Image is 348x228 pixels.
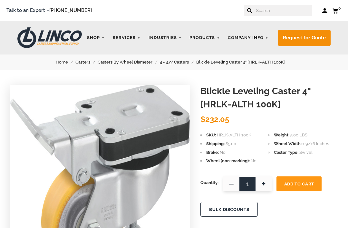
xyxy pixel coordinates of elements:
[217,133,251,137] span: HRLK-ALTH 100K
[200,114,229,124] span: $232.05
[196,59,292,66] a: Blickle Leveling Caster 4" [HRLK-ALTH 100K]
[200,202,258,217] button: BULK DISCOUNTS
[49,7,92,13] a: [PHONE_NUMBER]
[274,133,289,137] span: Weight
[6,6,92,15] span: Talk to an Expert –
[186,32,223,44] a: Products
[145,32,185,44] a: Industries
[206,141,225,146] span: Shipping
[299,150,313,155] span: Swivel
[278,30,331,46] a: Request for Quote
[276,176,322,191] button: Add To Cart
[223,176,239,191] span: —
[284,182,314,186] span: Add To Cart
[160,59,196,66] a: 4 - 4.9" Casters
[225,32,272,44] a: Company Info
[303,141,329,146] span: 1 9/16 Inches
[206,150,219,155] span: Brake
[200,176,218,189] span: Quantity
[251,158,256,163] span: No
[84,32,108,44] a: Shop
[220,150,226,155] span: No
[110,32,144,44] a: Services
[274,150,298,155] span: Caster Type
[206,158,250,163] span: Wheel (non-marking)
[338,6,341,11] span: 0
[290,133,307,137] span: 5.00 LBS
[56,59,75,66] a: Home
[98,59,160,66] a: Casters By Wheel Diameter
[256,176,272,191] span: +
[332,6,342,15] a: 0
[206,133,216,137] span: SKU
[75,59,98,66] a: Casters
[17,27,82,48] img: LINCO CASTERS & INDUSTRIAL SUPPLY
[200,85,338,111] h1: Blickle Leveling Caster 4" [HRLK-ALTH 100K]
[256,5,312,16] input: Search
[274,141,302,146] span: Wheel Width
[226,141,236,146] span: $5.00
[322,7,327,14] a: Log in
